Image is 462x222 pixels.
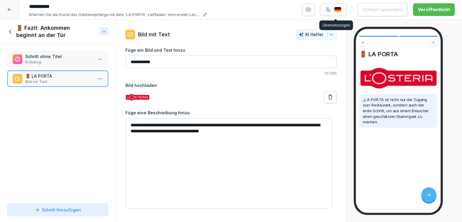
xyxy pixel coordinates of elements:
p: Schritt ohne Titel [25,53,93,60]
p: „LA PORTA ist nicht nur der Zugang zum Restaurant, sondern auch der erste Schritt, um aus einem B... [363,97,434,125]
p: KI Dialog [25,60,93,65]
button: Schritt hinzufügen [7,203,108,216]
div: 🚪 LA PORTABild mit Text [7,70,108,87]
button: KI Helfer [296,29,337,40]
p: Erlernen Sie die Kunst des Gästeempfangs mit dem 'LA PORTA'-Leitfaden. Vom ersten Lächeln bis zur... [29,12,201,18]
p: 11 / 200 [125,71,337,76]
h4: 🚪 LA PORTA [359,51,437,58]
button: Entwurf speichern [358,3,408,16]
div: Entwurf speichern [363,6,402,13]
p: Bild mit Text [25,79,93,85]
button: Veröffentlicht [413,3,455,16]
p: Bild mit Text [138,30,170,39]
label: Bild hochladen [125,82,337,88]
div: Schritt ohne TitelKI Dialog [7,51,108,67]
img: pcul8fniog22u3pgp60gh2zl.png [125,94,149,101]
div: KI Helfer [299,32,334,37]
label: Füge ein Bild und Text hinzu [125,47,337,53]
div: Schritt hinzufügen [35,207,81,213]
img: de.svg [334,7,341,13]
div: Übersetzungen [319,20,353,30]
h1: 🚪 Fazit: Ankommen beginnt an der Tür [16,24,97,39]
p: 🚪 LA PORTA [25,73,93,79]
label: Füge eine Beschreibung hinzu [125,109,337,116]
img: Bild und Text Vorschau [359,66,437,90]
div: Veröffentlicht [418,6,450,13]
